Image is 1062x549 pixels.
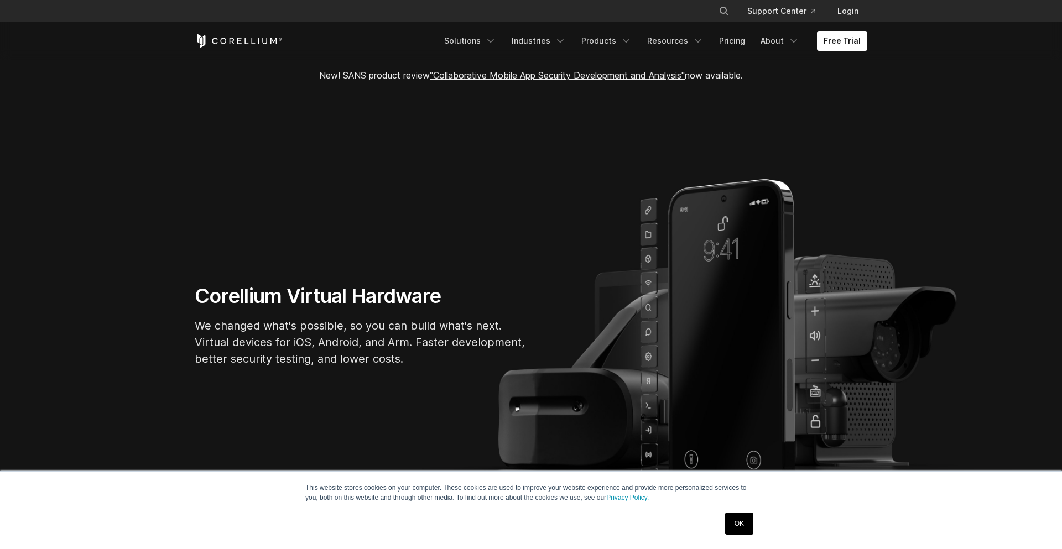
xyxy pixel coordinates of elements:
div: Navigation Menu [705,1,867,21]
p: We changed what's possible, so you can build what's next. Virtual devices for iOS, Android, and A... [195,317,527,367]
a: Solutions [438,31,503,51]
a: "Collaborative Mobile App Security Development and Analysis" [430,70,685,81]
button: Search [714,1,734,21]
h1: Corellium Virtual Hardware [195,284,527,309]
div: Navigation Menu [438,31,867,51]
span: New! SANS product review now available. [319,70,743,81]
a: OK [725,513,753,535]
a: Login [829,1,867,21]
a: Resources [641,31,710,51]
a: Free Trial [817,31,867,51]
a: Corellium Home [195,34,283,48]
p: This website stores cookies on your computer. These cookies are used to improve your website expe... [305,483,757,503]
a: About [754,31,806,51]
a: Products [575,31,638,51]
a: Support Center [738,1,824,21]
a: Privacy Policy. [606,494,649,501]
a: Industries [505,31,572,51]
a: Pricing [712,31,752,51]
